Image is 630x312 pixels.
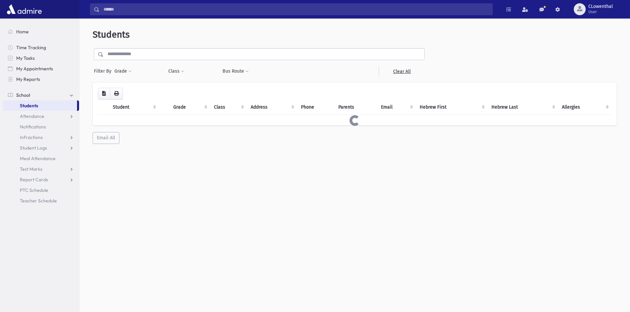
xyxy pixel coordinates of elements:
[334,100,377,115] th: Parents
[20,156,56,161] span: Meal Attendance
[20,198,57,204] span: Teacher Schedule
[20,177,48,183] span: Report Cards
[3,26,79,37] a: Home
[3,100,77,111] a: Students
[3,164,79,174] a: Test Marks
[3,121,79,132] a: Notifications
[20,145,47,151] span: Student Logs
[100,3,492,15] input: Search
[247,100,297,115] th: Address
[3,195,79,206] a: Teacher Schedule
[377,100,416,115] th: Email
[588,4,613,9] span: CLowenthal
[16,92,30,98] span: School
[3,74,79,85] a: My Reports
[588,9,613,15] span: User
[3,111,79,121] a: Attendance
[110,88,123,100] button: Print
[16,76,40,82] span: My Reports
[3,132,79,143] a: Infractions
[297,100,334,115] th: Phone
[168,65,185,77] button: Class
[3,63,79,74] a: My Appointments
[5,3,43,16] img: AdmirePro
[3,42,79,53] a: Time Tracking
[3,53,79,63] a: My Tasks
[20,187,48,193] span: PTC Schedule
[16,45,46,51] span: Time Tracking
[20,134,43,140] span: Infractions
[210,100,247,115] th: Class
[379,65,425,77] a: Clear All
[16,55,35,61] span: My Tasks
[3,153,79,164] a: Meal Attendance
[20,113,44,119] span: Attendance
[20,166,42,172] span: Test Marks
[3,174,79,185] a: Report Cards
[416,100,487,115] th: Hebrew First
[16,29,29,35] span: Home
[487,100,558,115] th: Hebrew Last
[20,124,46,130] span: Notifications
[169,100,210,115] th: Grade
[93,29,130,40] span: Students
[3,185,79,195] a: PTC Schedule
[94,68,114,75] span: Filter By
[20,103,38,109] span: Students
[3,143,79,153] a: Student Logs
[3,90,79,100] a: School
[114,65,132,77] button: Grade
[558,100,611,115] th: Allergies
[16,66,53,72] span: My Appointments
[93,132,119,144] button: Email All
[98,88,110,100] button: CSV
[222,65,249,77] button: Bus Route
[109,100,159,115] th: Student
